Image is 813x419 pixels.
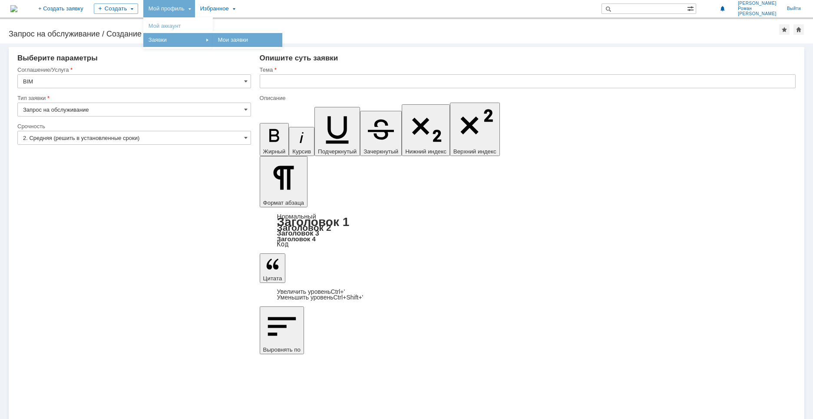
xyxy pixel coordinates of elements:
[277,223,331,233] a: Заголовок 2
[738,11,777,17] span: [PERSON_NAME]
[9,30,779,38] div: Запрос на обслуживание / Создание заявки
[277,294,364,301] a: Decrease
[277,213,316,220] a: Нормальный
[277,240,289,248] a: Код
[145,35,211,45] div: Заявки
[360,111,402,156] button: Зачеркнутый
[263,275,282,282] span: Цитата
[364,148,398,155] span: Зачеркнутый
[405,148,446,155] span: Нижний индекс
[260,306,304,354] button: Выровнять по
[277,288,345,295] a: Increase
[289,127,314,156] button: Курсив
[402,104,450,156] button: Нижний индекс
[687,4,696,12] span: Расширенный поиск
[738,1,777,6] span: [PERSON_NAME]
[738,6,777,11] span: Роман
[17,123,249,129] div: Срочность
[779,24,790,35] div: Добавить в избранное
[260,67,794,73] div: Тема
[17,95,249,101] div: Тип заявки
[215,35,281,45] a: Мои заявки
[260,123,289,156] button: Жирный
[263,346,301,353] span: Выровнять по
[263,148,286,155] span: Жирный
[17,54,98,62] span: Выберите параметры
[277,215,350,229] a: Заголовок 1
[10,5,17,12] a: Перейти на домашнюю страницу
[277,229,319,237] a: Заголовок 3
[17,67,249,73] div: Соглашение/Услуга
[260,95,794,101] div: Описание
[260,213,796,247] div: Формат абзаца
[277,235,316,243] a: Заголовок 4
[260,54,338,62] span: Опишите суть заявки
[260,289,796,300] div: Цитата
[292,148,311,155] span: Курсив
[333,294,363,301] span: Ctrl+Shift+'
[793,24,804,35] div: Сделать домашней страницей
[94,3,138,14] div: Создать
[453,148,496,155] span: Верхний индекс
[318,148,357,155] span: Подчеркнутый
[145,21,211,31] a: Мой аккаунт
[260,156,307,207] button: Формат абзаца
[263,200,304,206] span: Формат абзаца
[450,103,500,156] button: Верхний индекс
[314,107,360,156] button: Подчеркнутый
[260,253,286,283] button: Цитата
[10,5,17,12] img: logo
[331,288,345,295] span: Ctrl+'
